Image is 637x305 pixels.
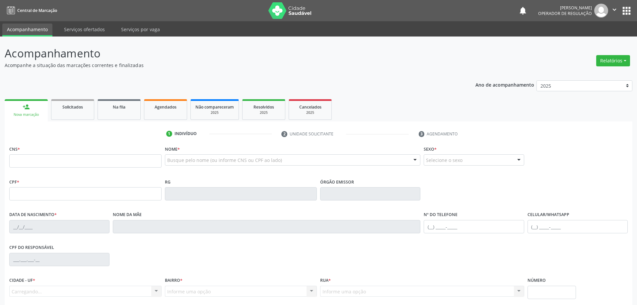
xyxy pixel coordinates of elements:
label: Nº do Telefone [424,210,458,220]
i:  [611,6,618,13]
span: Busque pelo nome (ou informe CNS ou CPF ao lado) [167,157,282,164]
span: Operador de regulação [538,11,592,16]
span: Resolvidos [253,104,274,110]
button: notifications [518,6,528,15]
label: RG [165,177,171,187]
label: Celular/WhatsApp [528,210,569,220]
p: Ano de acompanhamento [475,80,534,89]
label: CPF do responsável [9,243,54,253]
input: (__) _____-_____ [424,220,524,233]
a: Acompanhamento [2,24,52,37]
label: Data de nascimento [9,210,57,220]
input: ___.___.___-__ [9,253,109,266]
span: Central de Marcação [17,8,57,13]
a: Central de Marcação [5,5,57,16]
label: Sexo [424,144,437,154]
div: Nova marcação [9,112,43,117]
span: Solicitados [62,104,83,110]
label: Nome [165,144,180,154]
label: Número [528,275,546,286]
label: Nome da mãe [113,210,142,220]
span: Selecione o sexo [426,157,462,164]
label: Bairro [165,275,182,286]
div: 2025 [195,110,234,115]
label: Órgão emissor [320,177,354,187]
span: Cancelados [299,104,321,110]
div: Indivíduo [175,131,197,137]
div: person_add [23,103,30,111]
img: img [594,4,608,18]
a: Serviços por vaga [116,24,165,35]
span: Agendados [155,104,177,110]
label: CNS [9,144,20,154]
span: Na fila [113,104,125,110]
div: 2025 [247,110,280,115]
div: 2025 [294,110,327,115]
input: (__) _____-_____ [528,220,628,233]
button: Relatórios [596,55,630,66]
a: Serviços ofertados [59,24,109,35]
button: apps [621,5,632,17]
p: Acompanhe a situação das marcações correntes e finalizadas [5,62,444,69]
div: [PERSON_NAME] [538,5,592,11]
label: Rua [320,275,331,286]
div: 1 [166,131,172,137]
label: CPF [9,177,19,187]
button:  [608,4,621,18]
input: __/__/____ [9,220,109,233]
span: Não compareceram [195,104,234,110]
p: Acompanhamento [5,45,444,62]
